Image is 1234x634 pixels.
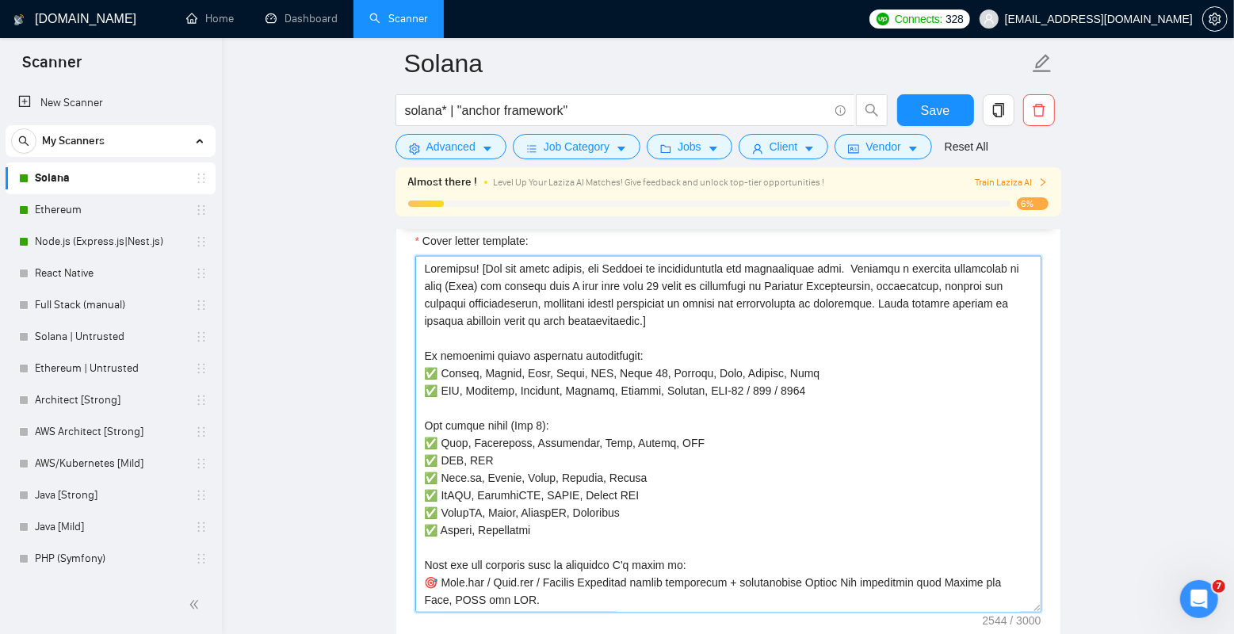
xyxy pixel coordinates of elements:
span: Scanner [10,51,94,84]
a: React Native [35,258,185,289]
input: Search Freelance Jobs... [405,101,828,120]
span: My Scanners [42,125,105,157]
span: Level Up Your Laziza AI Matches! Give feedback and unlock top-tier opportunities ! [494,177,825,188]
span: user [984,13,995,25]
button: copy [983,94,1014,126]
span: holder [195,330,208,343]
a: AWS/Kubernetes [Mild] [35,448,185,479]
a: GPT-4 Debug [35,575,185,606]
iframe: Intercom live chat [1180,580,1218,618]
button: Save [897,94,974,126]
button: search [11,128,36,154]
a: Solana [35,162,185,194]
a: Ethereum [35,194,185,226]
li: New Scanner [6,87,216,119]
a: Solana | Untrusted [35,321,185,353]
span: setting [1203,13,1227,25]
span: Jobs [678,138,701,155]
textarea: Cover letter template: [415,256,1041,613]
span: Connects: [895,10,942,28]
span: search [12,136,36,147]
a: Reset All [945,138,988,155]
button: setting [1202,6,1228,32]
span: caret-down [907,143,919,155]
a: AWS Architect [Strong] [35,416,185,448]
button: barsJob Categorycaret-down [513,134,640,159]
span: info-circle [835,105,846,116]
span: holder [195,552,208,565]
a: Ethereum | Untrusted [35,353,185,384]
span: holder [195,172,208,185]
span: Job Category [544,138,609,155]
span: Save [921,101,949,120]
a: dashboardDashboard [266,12,338,25]
label: Cover letter template: [415,232,529,250]
span: idcard [848,143,859,155]
a: New Scanner [18,87,203,119]
a: Architect [Strong] [35,384,185,416]
span: holder [195,204,208,216]
span: double-left [189,597,204,613]
span: caret-down [708,143,719,155]
span: holder [195,362,208,375]
span: holder [195,426,208,438]
a: Java [Strong] [35,479,185,511]
button: settingAdvancedcaret-down [395,134,506,159]
a: Node.js (Express.js|Nest.js) [35,226,185,258]
span: Client [770,138,798,155]
span: right [1038,178,1048,187]
span: holder [195,299,208,311]
span: caret-down [616,143,627,155]
span: copy [984,103,1014,117]
span: holder [195,457,208,470]
span: edit [1032,53,1053,74]
span: holder [195,267,208,280]
a: homeHome [186,12,234,25]
button: idcardVendorcaret-down [835,134,931,159]
a: Java [Mild] [35,511,185,543]
span: holder [195,394,208,407]
span: Advanced [426,138,476,155]
a: setting [1202,13,1228,25]
img: upwork-logo.png [877,13,889,25]
span: Vendor [865,138,900,155]
span: folder [660,143,671,155]
span: bars [526,143,537,155]
span: setting [409,143,420,155]
button: search [856,94,888,126]
button: Train Laziza AI [975,175,1048,190]
span: user [752,143,763,155]
button: folderJobscaret-down [647,134,732,159]
button: delete [1023,94,1055,126]
span: delete [1024,103,1054,117]
span: Almost there ! [408,174,478,191]
a: PHP (Symfony) [35,543,185,575]
span: search [857,103,887,117]
span: holder [195,521,208,533]
span: 7 [1213,580,1225,593]
span: caret-down [482,143,493,155]
span: 6% [1017,197,1049,210]
button: userClientcaret-down [739,134,829,159]
a: searchScanner [369,12,428,25]
span: holder [195,489,208,502]
img: logo [13,7,25,32]
input: Scanner name... [404,44,1029,83]
span: holder [195,235,208,248]
a: Full Stack (manual) [35,289,185,321]
span: 328 [946,10,963,28]
span: caret-down [804,143,815,155]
